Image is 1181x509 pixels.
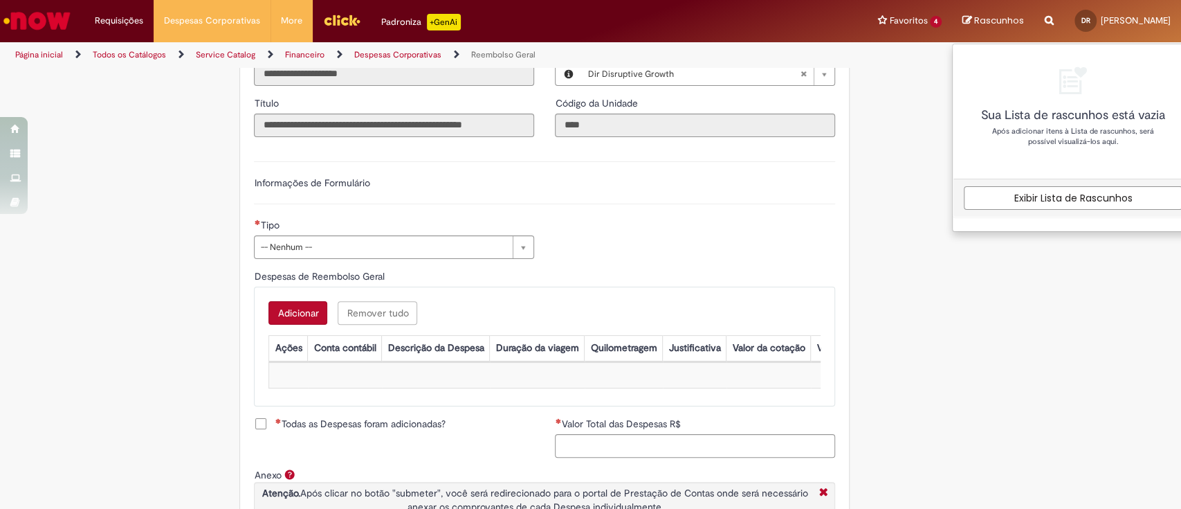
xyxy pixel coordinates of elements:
[254,96,281,110] label: Somente leitura - Título
[815,486,831,501] i: Fechar More information Por anexo
[580,63,834,85] a: Dir Disruptive GrowthLimpar campo Local
[471,49,535,60] a: Reembolso Geral
[382,335,490,361] th: Descrição da Despesa
[962,15,1024,28] a: Rascunhos
[793,63,814,85] abbr: Limpar campo Local
[978,126,1169,148] p: Após adicionar itens à Lista de rascunhos, será possível visualizá-los aqui.
[254,270,387,283] span: Despesas de Reembolso Geral
[978,109,1169,123] div: Sua Lista de rascunhos está vazia
[260,219,282,231] span: Tipo
[561,418,683,430] span: Valor Total das Despesas R$
[555,434,835,458] input: Valor Total das Despesas R$
[490,335,585,361] th: Duração da viagem
[427,14,461,30] p: +GenAi
[254,62,534,86] input: Email
[262,487,300,499] strong: Atenção.
[275,417,445,431] span: Todas as Despesas foram adicionadas?
[323,10,360,30] img: click_logo_yellow_360x200.png
[285,49,324,60] a: Financeiro
[95,14,143,28] span: Requisições
[93,49,166,60] a: Todos os Catálogos
[555,97,640,109] span: Somente leitura - Código da Unidade
[254,177,369,189] label: Informações de Formulário
[663,335,726,361] th: Justificativa
[268,301,327,325] button: Add a row for Despesas de Reembolso Geral
[269,335,308,361] th: Ações
[254,114,534,137] input: Título
[354,49,441,60] a: Despesas Corporativas
[281,469,297,480] span: Ajuda para Anexo
[726,335,811,361] th: Valor da cotação
[556,63,580,85] button: Local, Visualizar este registro Dir Disruptive Growth
[555,114,835,137] input: Código da Unidade
[555,96,640,110] label: Somente leitura - Código da Unidade
[15,49,63,60] a: Página inicial
[587,63,800,85] span: Dir Disruptive Growth
[930,16,942,28] span: 4
[196,49,255,60] a: Service Catalog
[164,14,260,28] span: Despesas Corporativas
[260,236,506,258] span: -- Nenhum --
[555,418,561,424] span: Necessários
[254,469,281,481] label: Anexo
[811,335,884,361] th: Valor por Litro
[585,335,663,361] th: Quilometragem
[381,14,461,30] div: Padroniza
[1101,15,1171,26] span: [PERSON_NAME]
[275,418,281,424] span: Necessários
[281,14,302,28] span: More
[974,14,1024,27] span: Rascunhos
[254,220,260,225] span: Necessários
[254,97,281,109] span: Somente leitura - Título
[1081,16,1090,25] span: DR
[889,14,927,28] span: Favoritos
[1,7,73,35] img: ServiceNow
[308,335,382,361] th: Conta contábil
[10,42,777,68] ul: Trilhas de página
